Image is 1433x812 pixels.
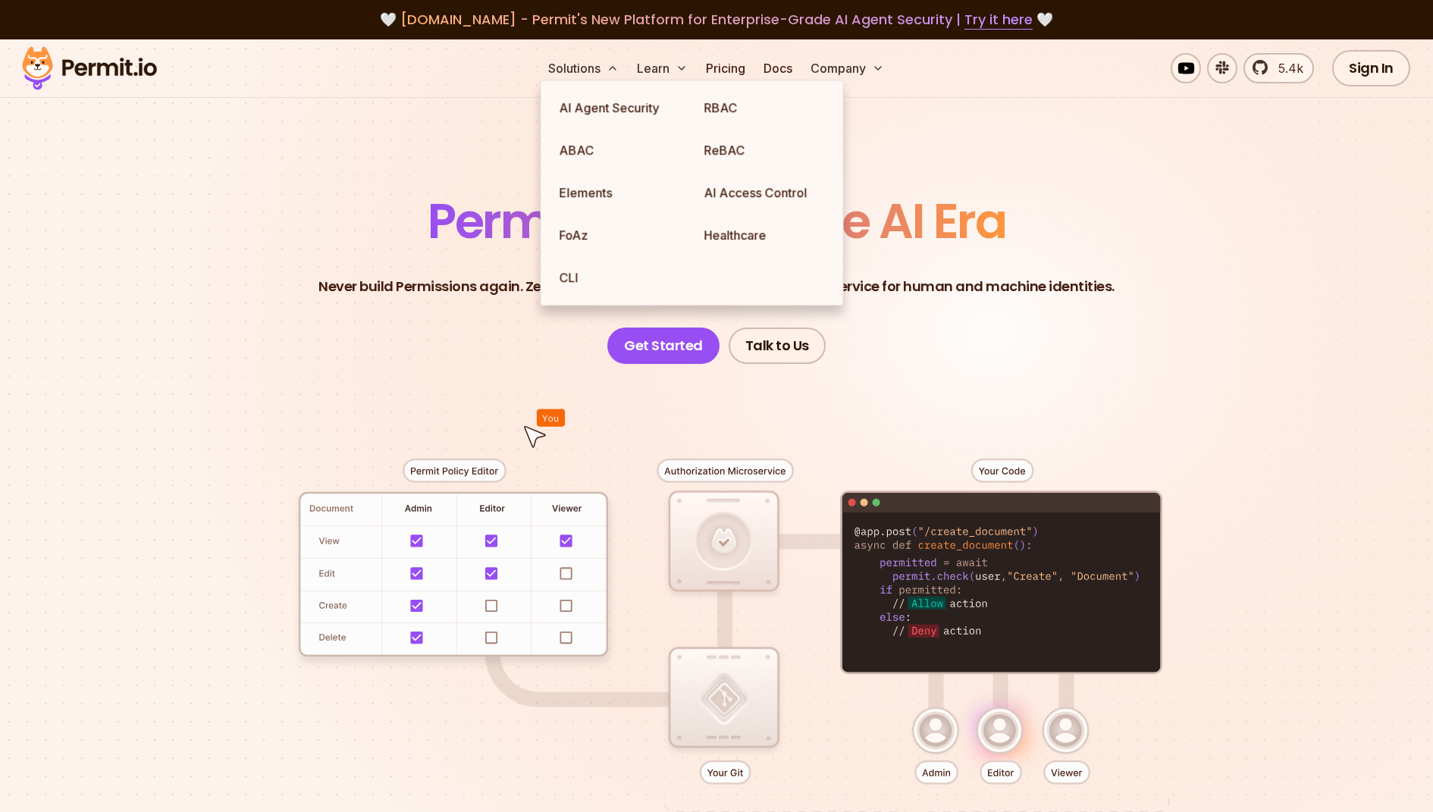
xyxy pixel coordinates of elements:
[1332,50,1410,86] a: Sign In
[631,53,694,83] button: Learn
[729,328,826,364] a: Talk to Us
[1269,59,1303,77] span: 5.4k
[547,256,692,299] a: CLI
[318,276,1115,297] p: Never build Permissions again. Zero-latency fine-grained authorization as a service for human and...
[692,129,837,171] a: ReBAC
[757,53,798,83] a: Docs
[692,214,837,256] a: Healthcare
[547,86,692,129] a: AI Agent Security
[15,42,164,94] img: Permit logo
[700,53,751,83] a: Pricing
[1243,53,1314,83] a: 5.4k
[547,129,692,171] a: ABAC
[400,10,1033,29] span: [DOMAIN_NAME] - Permit's New Platform for Enterprise-Grade AI Agent Security |
[964,10,1033,30] a: Try it here
[542,53,625,83] button: Solutions
[692,171,837,214] a: AI Access Control
[36,9,1397,30] div: 🤍 🤍
[607,328,720,364] a: Get Started
[692,86,837,129] a: RBAC
[428,187,1005,255] span: Permissions for The AI Era
[547,171,692,214] a: Elements
[547,214,692,256] a: FoAz
[804,53,890,83] button: Company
